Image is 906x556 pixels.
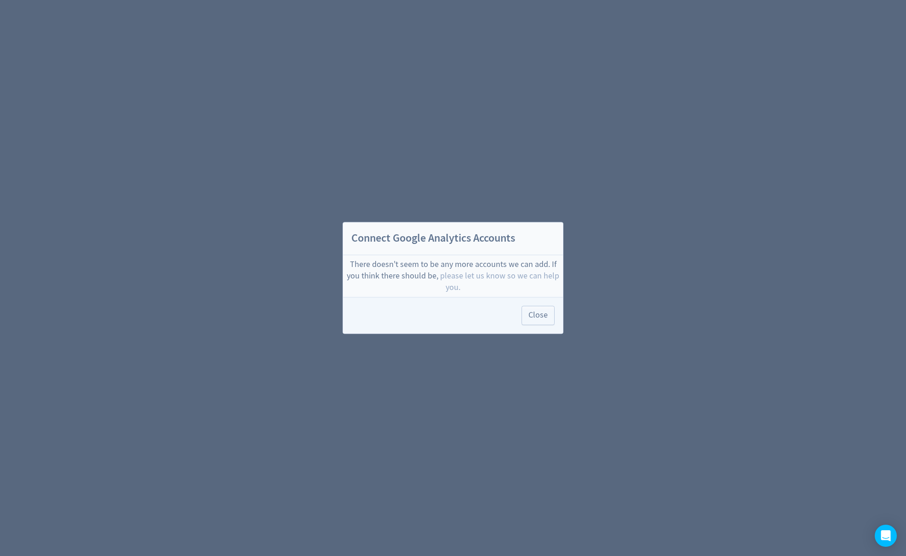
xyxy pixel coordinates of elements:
div: Open Intercom Messenger [875,525,897,547]
span: please let us know so we can help you. [440,271,559,293]
div: There doesn't seem to be any more accounts we can add. If you think there should be, [347,259,559,294]
button: Close [522,306,555,325]
h2: Connect Google Analytics Accounts [343,222,563,255]
span: Close [528,312,548,320]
